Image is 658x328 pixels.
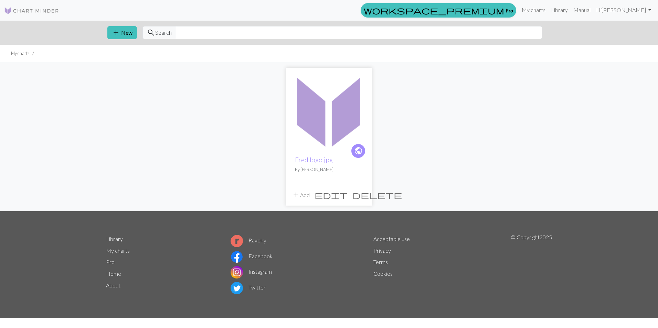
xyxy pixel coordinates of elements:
a: Cookies [373,270,393,277]
a: Fred logo.jpg [289,107,369,113]
a: Ravelry [231,237,266,243]
span: workspace_premium [364,6,504,15]
span: Search [155,29,172,37]
img: Logo [4,7,59,15]
a: Library [106,236,123,242]
button: Delete [350,188,404,201]
a: Instagram [231,268,272,275]
a: Privacy [373,247,391,254]
span: edit [315,190,348,200]
a: Pro [361,3,516,18]
a: My charts [519,3,548,17]
a: About [106,282,120,288]
a: public [351,143,366,158]
img: Instagram logo [231,266,243,278]
a: Manual [571,3,593,17]
a: Acceptable use [373,236,410,242]
a: Library [548,3,571,17]
button: Add [289,188,312,201]
img: Twitter logo [231,282,243,294]
span: delete [352,190,402,200]
span: search [147,28,155,37]
a: Hi[PERSON_NAME] [593,3,654,17]
button: New [107,26,137,39]
button: Edit [312,188,350,201]
p: By [PERSON_NAME] [295,166,363,173]
a: Home [106,270,121,277]
p: © Copyright 2025 [511,233,552,296]
a: Terms [373,259,388,265]
span: public [354,145,363,156]
img: Facebook logo [231,251,243,263]
img: Ravelry logo [231,235,243,247]
a: Fred logo.jpg [295,156,333,164]
i: Edit [315,191,348,199]
a: My charts [106,247,130,254]
li: My charts [11,50,30,57]
span: add [292,190,300,200]
a: Twitter [231,284,266,291]
a: Pro [106,259,115,265]
a: Facebook [231,253,273,259]
img: Fred logo.jpg [289,71,369,150]
span: add [112,28,120,37]
i: public [354,144,363,158]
